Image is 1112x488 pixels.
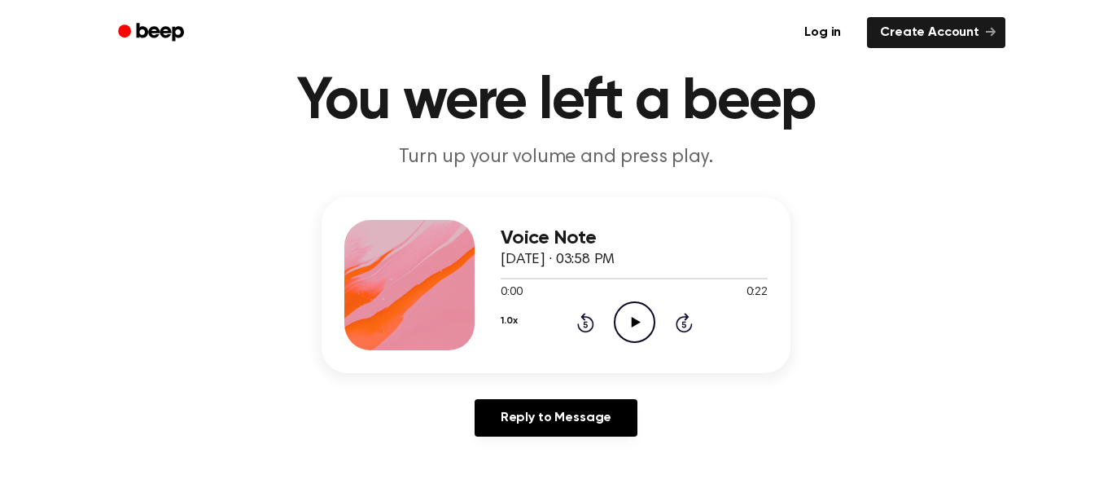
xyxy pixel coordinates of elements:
[139,73,973,131] h1: You were left a beep
[243,144,869,171] p: Turn up your volume and press play.
[746,284,768,301] span: 0:22
[501,284,522,301] span: 0:00
[501,307,517,335] button: 1.0x
[475,399,637,437] a: Reply to Message
[867,17,1005,48] a: Create Account
[788,14,857,51] a: Log in
[501,227,768,249] h3: Voice Note
[501,253,615,267] span: [DATE] · 03:58 PM
[107,17,199,49] a: Beep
